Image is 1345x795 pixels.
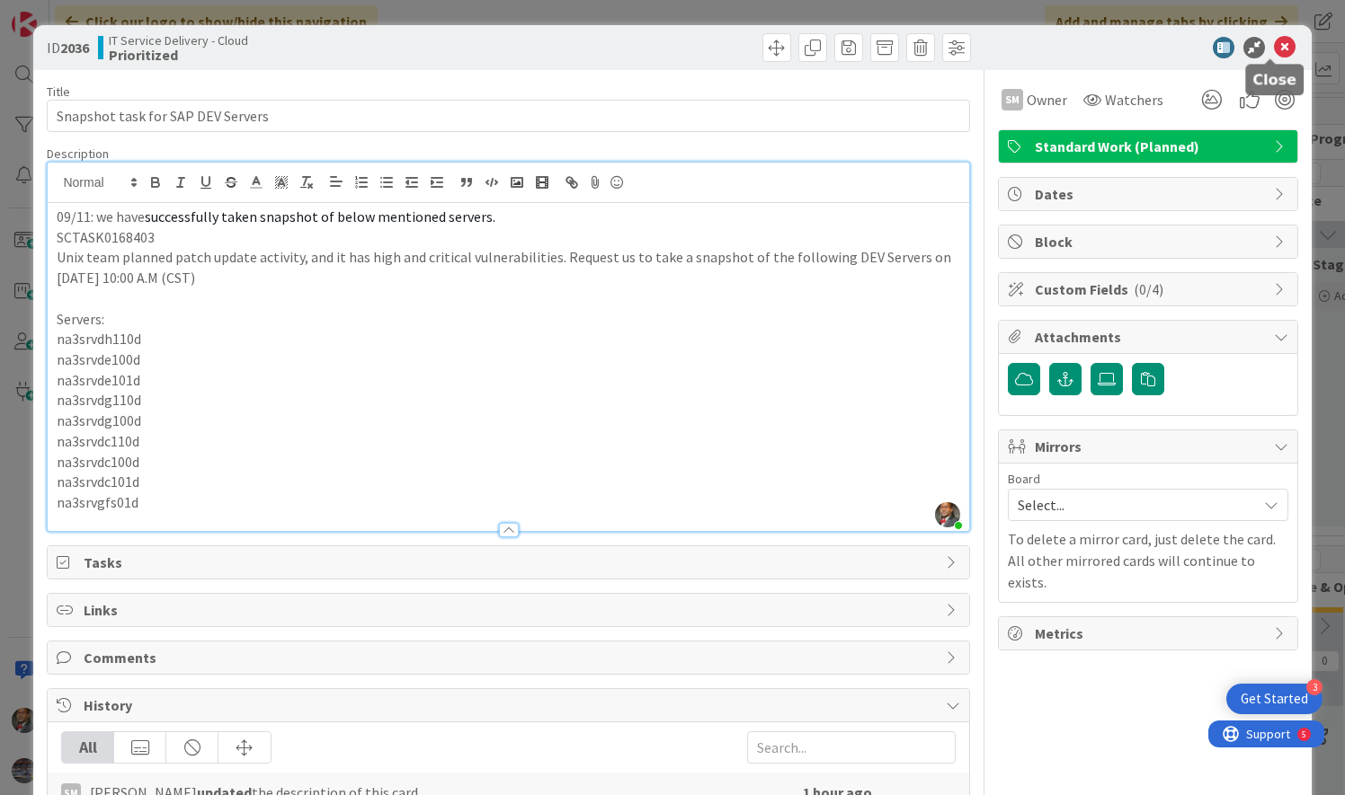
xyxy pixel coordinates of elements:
span: Comments [84,647,936,668]
span: Links [84,599,936,621]
span: Dates [1035,183,1265,205]
b: Prioritized [109,48,248,62]
p: Servers: [57,309,959,330]
p: 09/11: we have [57,207,959,227]
div: All [62,732,114,763]
span: successfully taken snapshot of below mentioned servers. [145,208,495,225]
span: IT Service Delivery - Cloud [109,33,248,48]
p: na3srvdc100d [57,452,959,473]
span: Watchers [1105,89,1163,110]
span: Attachments [1035,326,1265,348]
p: To delete a mirror card, just delete the card. All other mirrored cards will continue to exists. [1008,528,1288,593]
p: na3srvde100d [57,349,959,370]
p: Unix team planned patch update activity, and it has high and critical vulnerabilities. Request us... [57,247,959,287]
span: Standard Work (Planned) [1035,136,1265,157]
span: Board [1008,473,1040,485]
span: Tasks [84,552,936,573]
p: na3srvdc101d [57,472,959,492]
span: Owner [1027,89,1067,110]
p: na3srvgfs01d [57,492,959,513]
span: ID [47,37,89,58]
div: Open Get Started checklist, remaining modules: 3 [1226,684,1323,714]
div: Get Started [1241,690,1308,708]
b: 2036 [60,39,89,57]
label: Title [47,84,70,100]
span: Metrics [1035,623,1265,644]
div: 3 [1306,679,1323,695]
p: na3srvdg110d [57,390,959,411]
span: Custom Fields [1035,278,1265,300]
span: ( 0/4 ) [1134,280,1163,298]
span: Support [38,3,82,24]
div: 5 [94,7,98,22]
img: d4mZCzJxnlYlsl7tbRpKOP7QXawjtCsN.jpg [935,502,960,527]
p: na3srvde101d [57,370,959,391]
span: Block [1035,231,1265,252]
h5: Close [1252,71,1296,88]
span: History [84,694,936,716]
div: SM [1002,89,1023,110]
p: na3srvdh110d [57,329,959,349]
p: SCTASK0168403 [57,227,959,248]
p: na3srvdg100d [57,411,959,431]
input: Search... [747,731,956,764]
span: Description [47,146,109,162]
input: type card name here... [47,100,969,132]
span: Select... [1018,492,1248,517]
p: na3srvdc110d [57,431,959,452]
span: Mirrors [1035,436,1265,457]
